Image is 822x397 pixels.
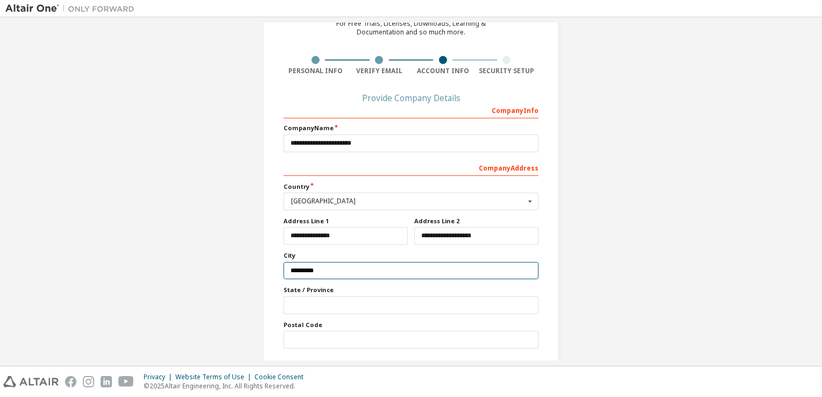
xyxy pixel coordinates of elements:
[118,376,134,387] img: youtube.svg
[291,198,525,204] div: [GEOGRAPHIC_DATA]
[284,101,538,118] div: Company Info
[414,217,538,225] label: Address Line 2
[336,19,486,37] div: For Free Trials, Licenses, Downloads, Learning & Documentation and so much more.
[475,67,539,75] div: Security Setup
[5,3,140,14] img: Altair One
[284,217,408,225] label: Address Line 1
[348,67,412,75] div: Verify Email
[254,373,310,381] div: Cookie Consent
[3,376,59,387] img: altair_logo.svg
[83,376,94,387] img: instagram.svg
[411,67,475,75] div: Account Info
[284,95,538,101] div: Provide Company Details
[284,321,538,329] label: Postal Code
[144,373,175,381] div: Privacy
[284,251,538,260] label: City
[284,67,348,75] div: Personal Info
[284,286,538,294] label: State / Province
[144,381,310,391] p: © 2025 Altair Engineering, Inc. All Rights Reserved.
[284,124,538,132] label: Company Name
[175,373,254,381] div: Website Terms of Use
[284,182,538,191] label: Country
[65,376,76,387] img: facebook.svg
[101,376,112,387] img: linkedin.svg
[284,159,538,176] div: Company Address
